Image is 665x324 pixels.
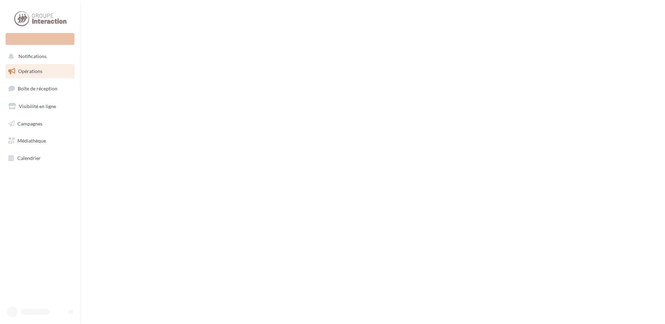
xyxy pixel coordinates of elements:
[17,120,42,126] span: Campagnes
[18,86,57,91] span: Boîte de réception
[18,54,47,59] span: Notifications
[18,68,42,74] span: Opérations
[19,103,56,109] span: Visibilité en ligne
[6,33,74,45] div: Nouvelle campagne
[4,64,76,79] a: Opérations
[4,116,76,131] a: Campagnes
[4,81,76,96] a: Boîte de réception
[17,155,41,161] span: Calendrier
[4,151,76,165] a: Calendrier
[4,133,76,148] a: Médiathèque
[4,99,76,114] a: Visibilité en ligne
[17,138,46,144] span: Médiathèque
